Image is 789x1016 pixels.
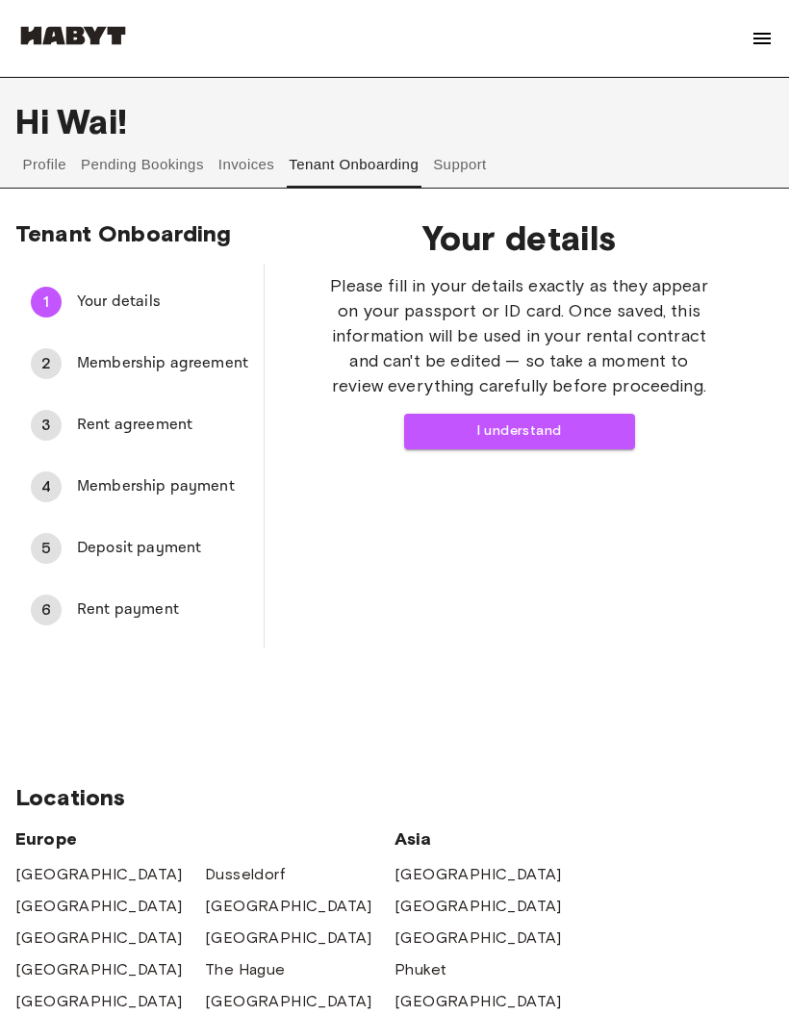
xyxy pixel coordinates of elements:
div: 4 [31,471,62,502]
div: 6Rent payment [15,587,264,633]
span: Rent agreement [77,414,248,437]
a: [GEOGRAPHIC_DATA] [205,927,372,950]
span: Your details [77,291,248,314]
a: [GEOGRAPHIC_DATA] [205,990,372,1013]
a: Phuket [394,958,446,981]
div: 4Membership payment [15,464,264,510]
a: [GEOGRAPHIC_DATA] [15,927,183,950]
div: 2Membership agreement [15,341,264,387]
span: Locations [15,783,774,812]
button: I understand [404,414,635,449]
div: user profile tabs [15,141,774,188]
span: Deposit payment [77,537,248,560]
button: Tenant Onboarding [287,141,421,188]
span: Wai ! [57,101,127,141]
div: 3 [31,410,62,441]
div: 6 [31,595,62,625]
div: 3Rent agreement [15,402,264,448]
a: [GEOGRAPHIC_DATA] [394,927,562,950]
span: Membership payment [77,475,248,498]
span: Tenant Onboarding [15,219,232,247]
a: [GEOGRAPHIC_DATA] [394,990,562,1013]
a: [GEOGRAPHIC_DATA] [15,863,183,886]
a: [GEOGRAPHIC_DATA] [15,990,183,1013]
button: Invoices [216,141,276,188]
span: Your details [326,217,712,258]
a: [GEOGRAPHIC_DATA] [15,895,183,918]
a: Dusseldorf [205,863,285,886]
div: 5Deposit payment [15,525,264,571]
button: Profile [20,141,69,188]
span: Asia [394,827,584,851]
img: Habyt [15,26,131,45]
span: Rent payment [77,598,248,622]
span: Europe [15,827,394,851]
button: Support [431,141,490,188]
span: Membership agreement [77,352,248,375]
a: [GEOGRAPHIC_DATA] [394,863,562,886]
span: Hi [15,101,57,141]
div: 1 [31,287,62,317]
div: 1Your details [15,279,264,325]
a: [GEOGRAPHIC_DATA] [394,895,562,918]
div: 5 [31,533,62,564]
button: Pending Bookings [79,141,207,188]
a: [GEOGRAPHIC_DATA] [15,958,183,981]
span: Please fill in your details exactly as they appear on your passport or ID card. Once saved, this ... [326,273,712,398]
a: The Hague [205,958,286,981]
a: [GEOGRAPHIC_DATA] [205,895,372,918]
div: 2 [31,348,62,379]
